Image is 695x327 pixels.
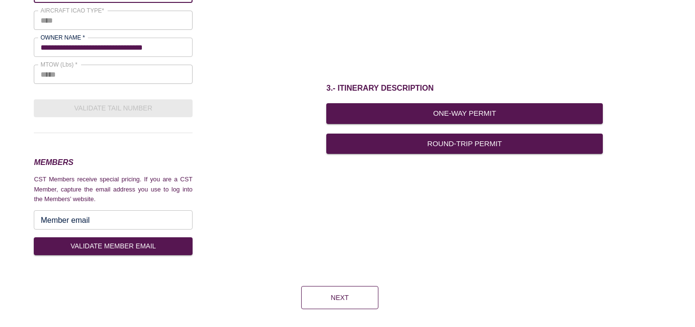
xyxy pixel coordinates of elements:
[34,156,193,169] h3: MEMBERS
[326,134,603,154] button: Round-Trip Permit
[34,237,193,255] button: VALIDATE MEMBER EMAIL
[326,83,603,94] h1: 3.- ITINERARY DESCRIPTION
[41,6,104,14] label: AIRCRAFT ICAO TYPE*
[301,286,378,309] button: Next
[326,103,603,123] button: One-Way Permit
[41,33,85,41] label: OWNER NAME *
[41,60,77,68] label: MTOW (Lbs) *
[34,175,193,204] p: CST Members receive special pricing. If you are a CST Member, capture the email address you use t...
